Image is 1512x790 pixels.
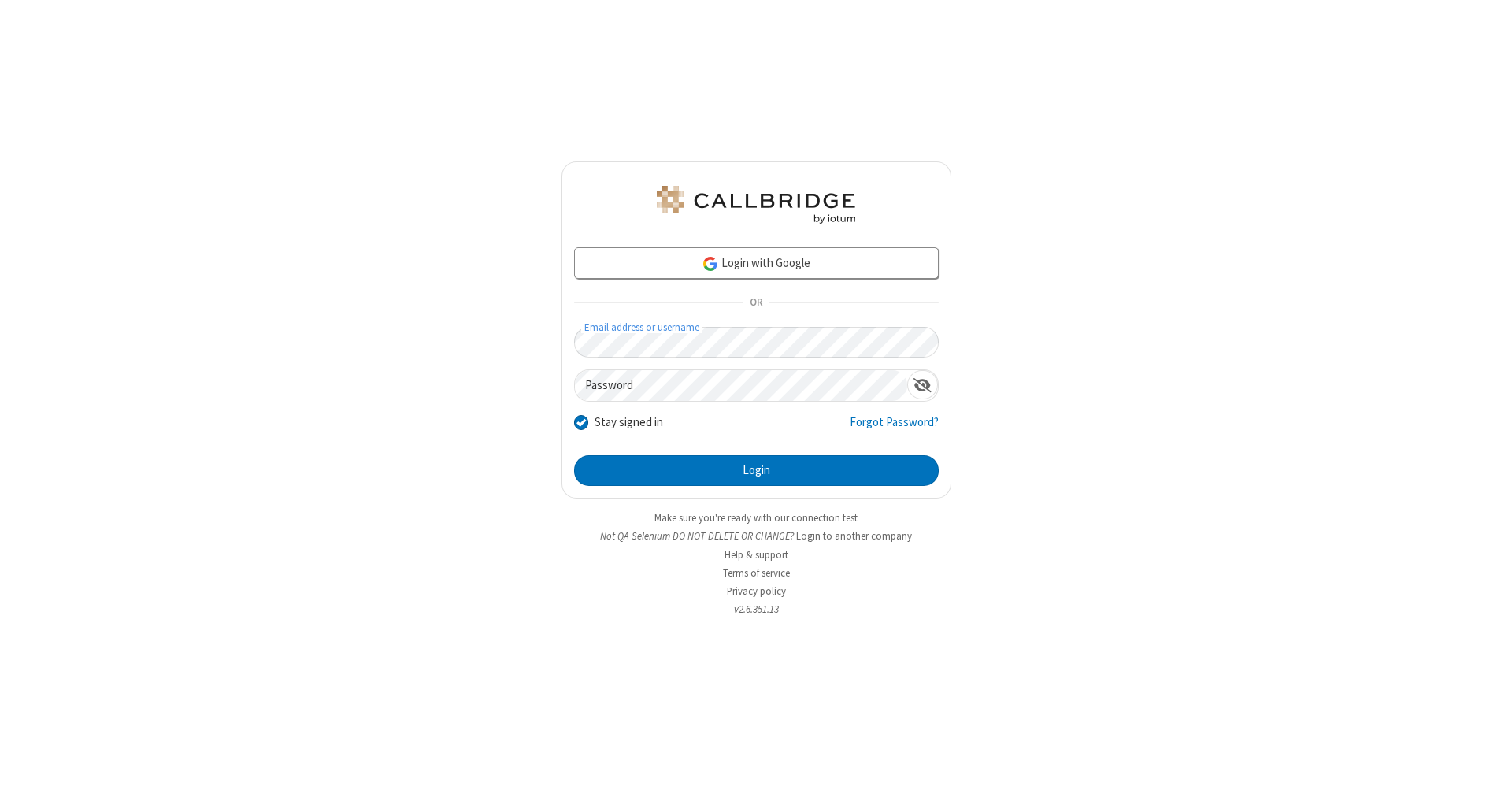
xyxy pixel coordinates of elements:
img: QA Selenium DO NOT DELETE OR CHANGE [654,186,858,224]
li: Not QA Selenium DO NOT DELETE OR CHANGE? [561,529,951,543]
a: Privacy policy [727,584,786,598]
input: Password [575,370,907,401]
button: Login [574,455,939,487]
div: Show password [907,370,938,399]
a: Login with Google [574,247,939,279]
a: Make sure you're ready with our connection test [654,511,858,525]
a: Help & support [724,548,788,562]
label: Stay signed in [595,414,663,432]
a: Terms of service [723,566,790,580]
button: Login to another company [796,529,912,543]
img: google-icon.png [702,255,719,273]
iframe: Chat [1473,749,1500,779]
a: Forgot Password? [850,414,939,443]
li: v2.6.351.13 [561,602,951,617]
input: Email address or username [574,327,939,358]
span: OR [743,292,769,314]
